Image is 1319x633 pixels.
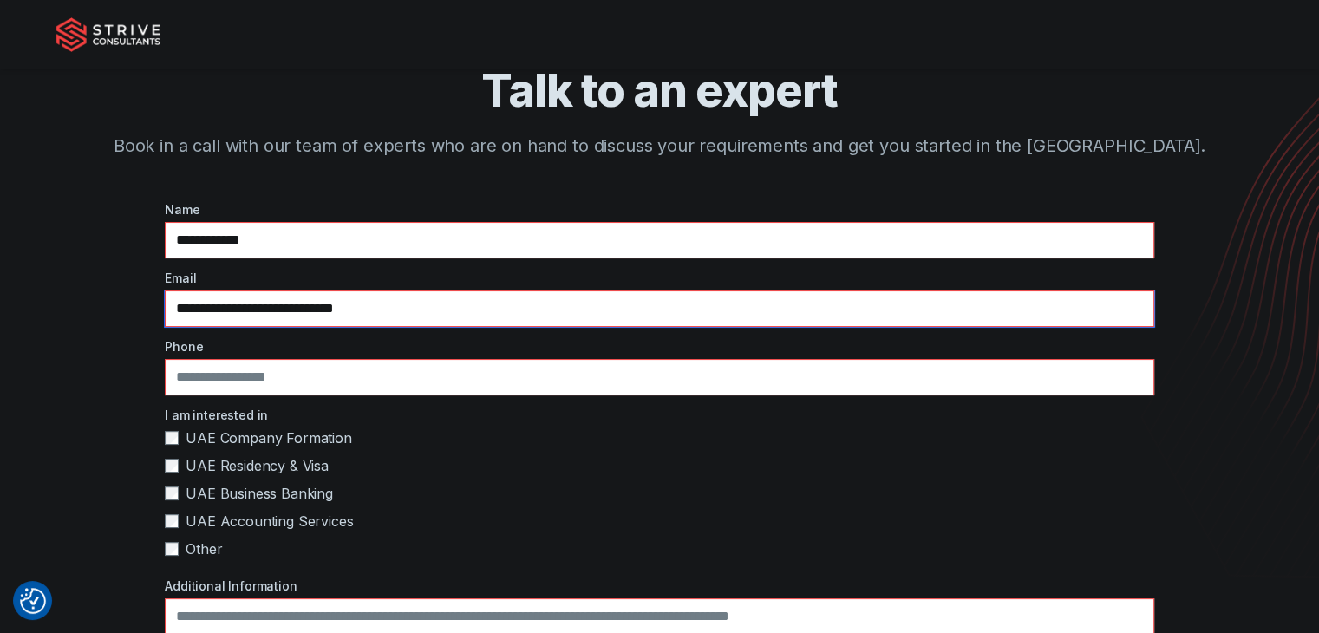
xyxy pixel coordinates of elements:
[165,486,179,500] input: UAE Business Banking
[105,62,1215,119] h1: Talk to an expert
[165,406,1154,424] label: I am interested in
[186,427,352,448] span: UAE Company Formation
[165,431,179,445] input: UAE Company Formation
[186,538,222,559] span: Other
[165,459,179,473] input: UAE Residency & Visa
[165,542,179,556] input: Other
[20,588,46,614] img: Revisit consent button
[20,588,46,614] button: Consent Preferences
[165,577,1154,595] label: Additional Information
[165,337,1154,356] label: Phone
[186,455,329,476] span: UAE Residency & Visa
[186,511,353,532] span: UAE Accounting Services
[186,483,333,504] span: UAE Business Banking
[165,514,179,528] input: UAE Accounting Services
[165,269,1154,287] label: Email
[165,200,1154,219] label: Name
[56,17,160,52] img: Strive Consultants
[105,133,1215,159] p: Book in a call with our team of experts who are on hand to discuss your requirements and get you ...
